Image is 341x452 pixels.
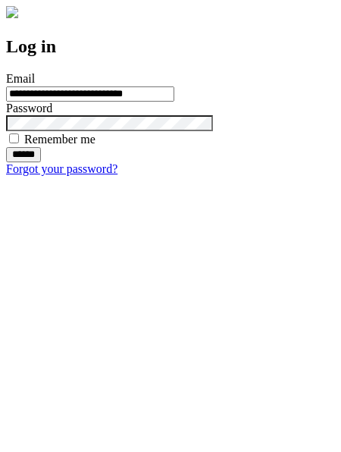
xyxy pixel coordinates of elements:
img: logo-4e3dc11c47720685a147b03b5a06dd966a58ff35d612b21f08c02c0306f2b779.png [6,6,18,18]
a: Forgot your password? [6,162,117,175]
label: Remember me [24,133,95,146]
h2: Log in [6,36,335,57]
label: Password [6,102,52,115]
label: Email [6,72,35,85]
